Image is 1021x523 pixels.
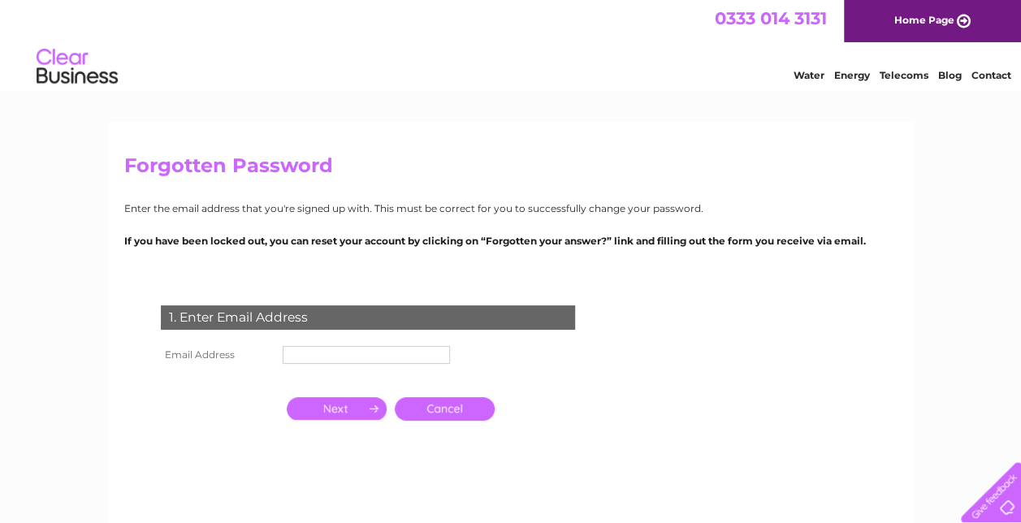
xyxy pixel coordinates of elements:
div: 1. Enter Email Address [161,305,575,330]
a: Cancel [395,397,495,421]
th: Email Address [157,342,279,368]
img: logo.png [36,42,119,92]
a: Contact [971,69,1011,81]
a: Water [794,69,824,81]
p: If you have been locked out, you can reset your account by clicking on “Forgotten your answer?” l... [124,233,898,249]
a: Blog [938,69,962,81]
p: Enter the email address that you're signed up with. This must be correct for you to successfully ... [124,201,898,216]
a: Telecoms [880,69,928,81]
a: 0333 014 3131 [715,8,827,28]
div: Clear Business is a trading name of Verastar Limited (registered in [GEOGRAPHIC_DATA] No. 3667643... [128,9,895,79]
a: Energy [834,69,870,81]
h2: Forgotten Password [124,154,898,185]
